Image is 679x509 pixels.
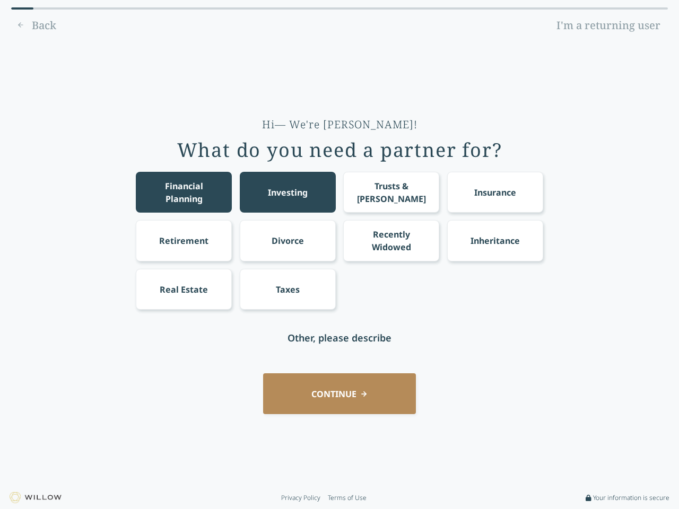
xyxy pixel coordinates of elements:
[11,7,33,10] div: 0% complete
[353,228,430,253] div: Recently Widowed
[474,186,516,199] div: Insurance
[593,494,669,502] span: Your information is secure
[263,373,416,414] button: CONTINUE
[471,234,520,247] div: Inheritance
[159,234,208,247] div: Retirement
[328,494,367,502] a: Terms of Use
[262,117,417,132] div: Hi— We're [PERSON_NAME]!
[177,139,502,161] div: What do you need a partner for?
[288,330,391,345] div: Other, please describe
[276,283,300,296] div: Taxes
[146,180,222,205] div: Financial Planning
[10,492,62,503] img: Willow logo
[549,17,668,34] a: I'm a returning user
[272,234,304,247] div: Divorce
[353,180,430,205] div: Trusts & [PERSON_NAME]
[281,494,320,502] a: Privacy Policy
[268,186,308,199] div: Investing
[160,283,208,296] div: Real Estate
